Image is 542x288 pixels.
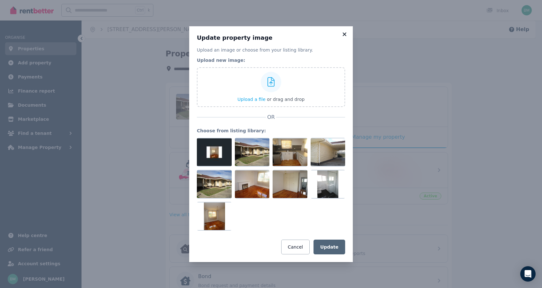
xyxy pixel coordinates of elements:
h3: Update property image [197,34,345,42]
span: OR [266,113,276,121]
button: Upload a file or drag and drop [237,96,305,103]
span: or drag and drop [267,97,305,102]
span: Upload a file [237,97,266,102]
div: Open Intercom Messenger [520,266,536,282]
legend: Choose from listing library: [197,128,345,134]
legend: Upload new image: [197,57,345,63]
p: Upload an image or choose from your listing library. [197,47,345,53]
button: Update [314,240,345,254]
button: Cancel [281,240,310,254]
